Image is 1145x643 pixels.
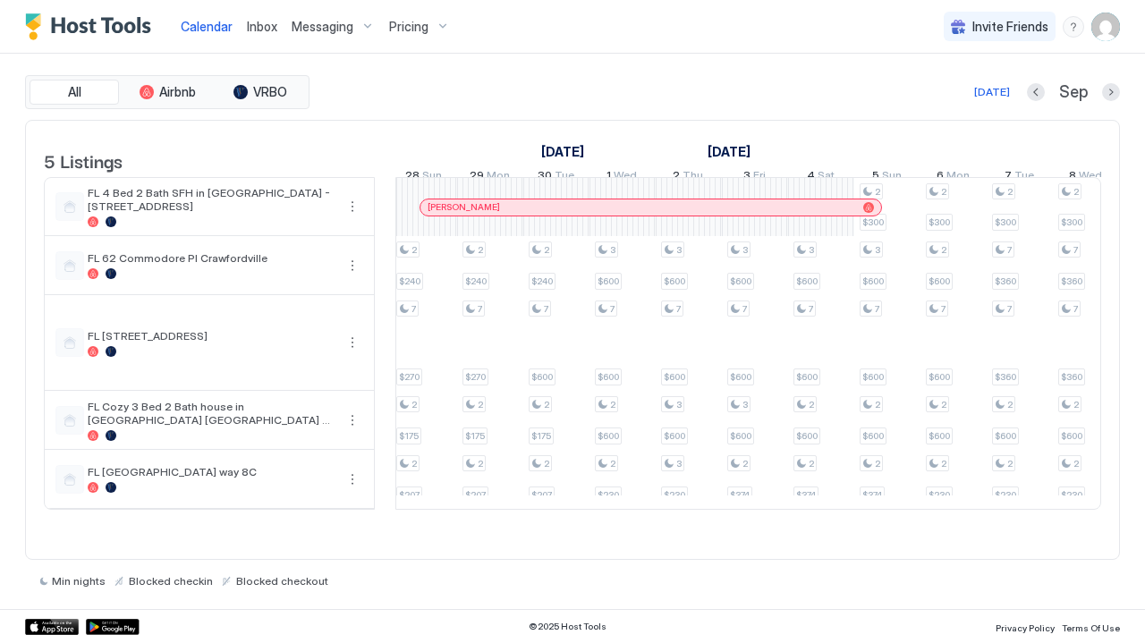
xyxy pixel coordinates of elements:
span: $374 [730,489,750,501]
button: Airbnb [123,80,212,105]
span: $600 [796,275,818,287]
span: Blocked checkin [129,574,213,588]
span: Mon [487,168,510,187]
span: $230 [929,489,950,501]
span: 2 [1007,186,1013,198]
span: $600 [929,371,950,383]
span: $360 [1061,371,1082,383]
span: © 2025 Host Tools [529,621,606,632]
a: Calendar [181,17,233,36]
span: 3 [742,244,748,256]
button: More options [342,196,363,217]
span: 7 [1007,244,1012,256]
span: $300 [995,216,1016,228]
span: 2 [875,186,880,198]
a: October 2, 2025 [668,165,708,190]
span: 3 [743,168,751,187]
span: $270 [465,371,486,383]
span: 3 [610,244,615,256]
a: App Store [25,619,79,635]
span: Thu [683,168,703,187]
span: 1 [606,168,611,187]
span: Sun [882,168,902,187]
span: $600 [796,371,818,383]
span: $600 [598,371,619,383]
a: October 6, 2025 [932,165,974,190]
span: $230 [598,489,619,501]
a: Google Play Store [86,619,140,635]
span: $600 [995,430,1016,442]
span: 7 [676,303,681,315]
span: FL [STREET_ADDRESS] [88,329,335,343]
span: 6 [937,168,944,187]
span: 2 [875,399,880,410]
span: VRBO [253,84,287,100]
span: Tue [555,168,574,187]
button: More options [342,469,363,490]
span: Sat [818,168,835,187]
div: menu [1063,16,1084,38]
div: Host Tools Logo [25,13,159,40]
span: $230 [664,489,685,501]
span: $230 [1061,489,1082,501]
div: menu [342,196,363,217]
div: menu [342,255,363,276]
span: 7 [1005,168,1012,187]
span: Fri [753,168,766,187]
span: 2 [544,399,549,410]
span: 2 [610,458,615,470]
span: Messaging [292,19,353,35]
span: $600 [862,371,884,383]
div: User profile [1091,13,1120,41]
span: $600 [929,275,950,287]
span: 2 [478,458,483,470]
span: 7 [1007,303,1012,315]
span: 2 [742,458,748,470]
button: VRBO [216,80,305,105]
span: Blocked checkout [236,574,328,588]
a: September 7, 2025 [537,139,589,165]
span: $300 [929,216,950,228]
span: $300 [1061,216,1082,228]
span: 7 [809,303,813,315]
span: 2 [941,186,946,198]
span: $300 [862,216,884,228]
span: FL [GEOGRAPHIC_DATA] way 8C [88,465,335,478]
button: [DATE] [971,81,1013,103]
span: 2 [610,399,615,410]
span: 4 [807,168,815,187]
span: $600 [862,275,884,287]
span: $175 [531,430,551,442]
span: $175 [465,430,485,442]
button: More options [342,255,363,276]
span: 2 [478,244,483,256]
span: 2 [1073,458,1079,470]
span: 28 [405,168,420,187]
span: 3 [676,244,682,256]
span: 3 [875,244,880,256]
span: $360 [995,371,1016,383]
span: Wed [614,168,637,187]
span: 29 [470,168,484,187]
span: FL 4 Bed 2 Bath SFH in [GEOGRAPHIC_DATA] - [STREET_ADDRESS] [88,186,335,213]
span: 3 [676,458,682,470]
span: $175 [399,430,419,442]
span: $360 [1061,275,1082,287]
span: 7 [742,303,747,315]
span: FL Cozy 3 Bed 2 Bath house in [GEOGRAPHIC_DATA] [GEOGRAPHIC_DATA] 6 [PERSON_NAME] [88,400,335,427]
span: $600 [730,371,751,383]
span: $600 [1061,430,1082,442]
span: 7 [1073,303,1078,315]
span: $600 [796,430,818,442]
span: 8 [1069,168,1076,187]
a: October 5, 2025 [868,165,906,190]
span: 2 [1073,186,1079,198]
span: 3 [676,399,682,410]
span: 2 [544,244,549,256]
span: Calendar [181,19,233,34]
span: $270 [399,371,420,383]
a: October 8, 2025 [1064,165,1107,190]
span: Pricing [389,19,428,35]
